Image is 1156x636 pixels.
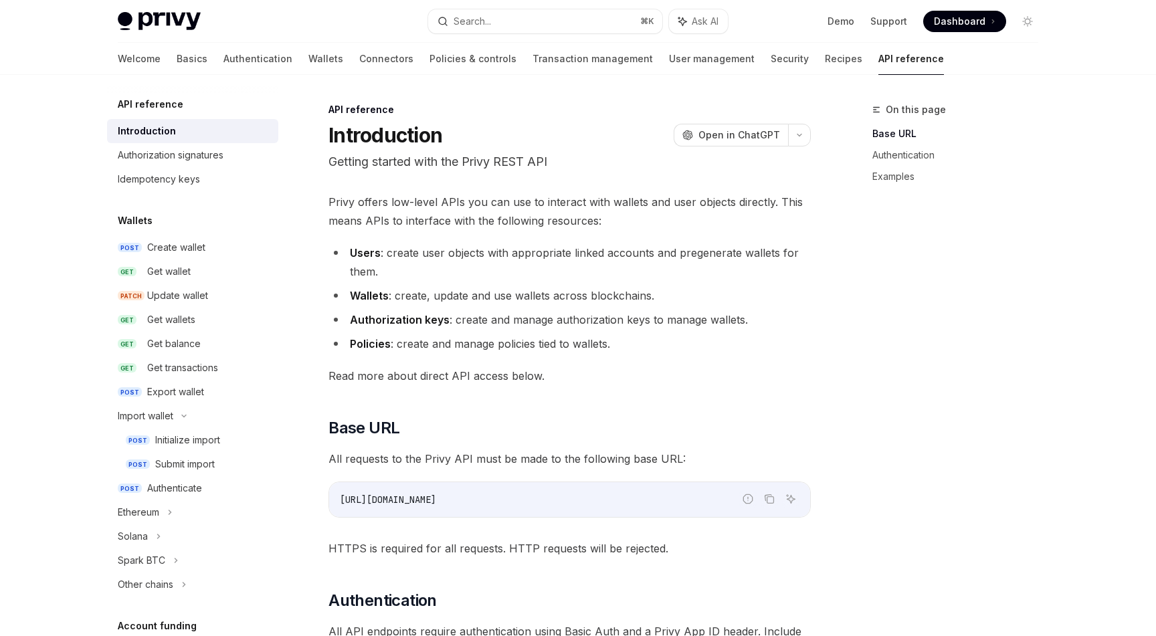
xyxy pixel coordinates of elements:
[147,384,204,400] div: Export wallet
[350,289,389,302] strong: Wallets
[107,356,278,380] a: GETGet transactions
[147,480,202,496] div: Authenticate
[118,387,142,397] span: POST
[118,528,148,544] div: Solana
[147,336,201,352] div: Get balance
[328,366,811,385] span: Read more about direct API access below.
[107,428,278,452] a: POSTInitialize import
[155,432,220,448] div: Initialize import
[107,284,278,308] a: PATCHUpdate wallet
[761,490,778,508] button: Copy the contents from the code block
[328,193,811,230] span: Privy offers low-level APIs you can use to interact with wallets and user objects directly. This ...
[107,476,278,500] a: POSTAuthenticate
[118,243,142,253] span: POST
[118,339,136,349] span: GET
[147,239,205,255] div: Create wallet
[126,459,150,469] span: POST
[328,123,442,147] h1: Introduction
[118,213,153,229] h5: Wallets
[308,43,343,75] a: Wallets
[118,618,197,634] h5: Account funding
[692,15,718,28] span: Ask AI
[118,408,173,424] div: Import wallet
[782,490,799,508] button: Ask AI
[428,9,662,33] button: Search...⌘K
[147,312,195,328] div: Get wallets
[118,552,165,568] div: Spark BTC
[870,15,907,28] a: Support
[771,43,809,75] a: Security
[118,147,223,163] div: Authorization signatures
[359,43,413,75] a: Connectors
[126,435,150,445] span: POST
[118,171,200,187] div: Idempotency keys
[155,456,215,472] div: Submit import
[107,308,278,332] a: GETGet wallets
[923,11,1006,32] a: Dashboard
[223,43,292,75] a: Authentication
[107,332,278,356] a: GETGet balance
[118,96,183,112] h5: API reference
[118,123,176,139] div: Introduction
[350,337,391,350] strong: Policies
[328,152,811,171] p: Getting started with the Privy REST API
[454,13,491,29] div: Search...
[147,288,208,304] div: Update wallet
[118,267,136,277] span: GET
[107,452,278,476] a: POSTSubmit import
[118,484,142,494] span: POST
[674,124,788,146] button: Open in ChatGPT
[107,143,278,167] a: Authorization signatures
[934,15,985,28] span: Dashboard
[328,449,811,468] span: All requests to the Privy API must be made to the following base URL:
[340,494,436,506] span: [URL][DOMAIN_NAME]
[429,43,516,75] a: Policies & controls
[118,43,161,75] a: Welcome
[118,576,173,593] div: Other chains
[328,334,811,353] li: : create and manage policies tied to wallets.
[118,12,201,31] img: light logo
[739,490,757,508] button: Report incorrect code
[107,259,278,284] a: GETGet wallet
[118,291,144,301] span: PATCH
[107,380,278,404] a: POSTExport wallet
[669,43,755,75] a: User management
[828,15,854,28] a: Demo
[533,43,653,75] a: Transaction management
[147,263,191,280] div: Get wallet
[147,360,218,376] div: Get transactions
[878,43,944,75] a: API reference
[118,363,136,373] span: GET
[177,43,207,75] a: Basics
[107,119,278,143] a: Introduction
[698,128,780,142] span: Open in ChatGPT
[872,166,1049,187] a: Examples
[118,504,159,520] div: Ethereum
[328,243,811,281] li: : create user objects with appropriate linked accounts and pregenerate wallets for them.
[872,123,1049,144] a: Base URL
[825,43,862,75] a: Recipes
[872,144,1049,166] a: Authentication
[328,417,399,439] span: Base URL
[328,539,811,558] span: HTTPS is required for all requests. HTTP requests will be rejected.
[328,103,811,116] div: API reference
[107,235,278,259] a: POSTCreate wallet
[118,315,136,325] span: GET
[1017,11,1038,32] button: Toggle dark mode
[328,310,811,329] li: : create and manage authorization keys to manage wallets.
[350,313,450,326] strong: Authorization keys
[669,9,728,33] button: Ask AI
[350,246,381,259] strong: Users
[328,590,437,611] span: Authentication
[107,167,278,191] a: Idempotency keys
[328,286,811,305] li: : create, update and use wallets across blockchains.
[640,16,654,27] span: ⌘ K
[886,102,946,118] span: On this page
